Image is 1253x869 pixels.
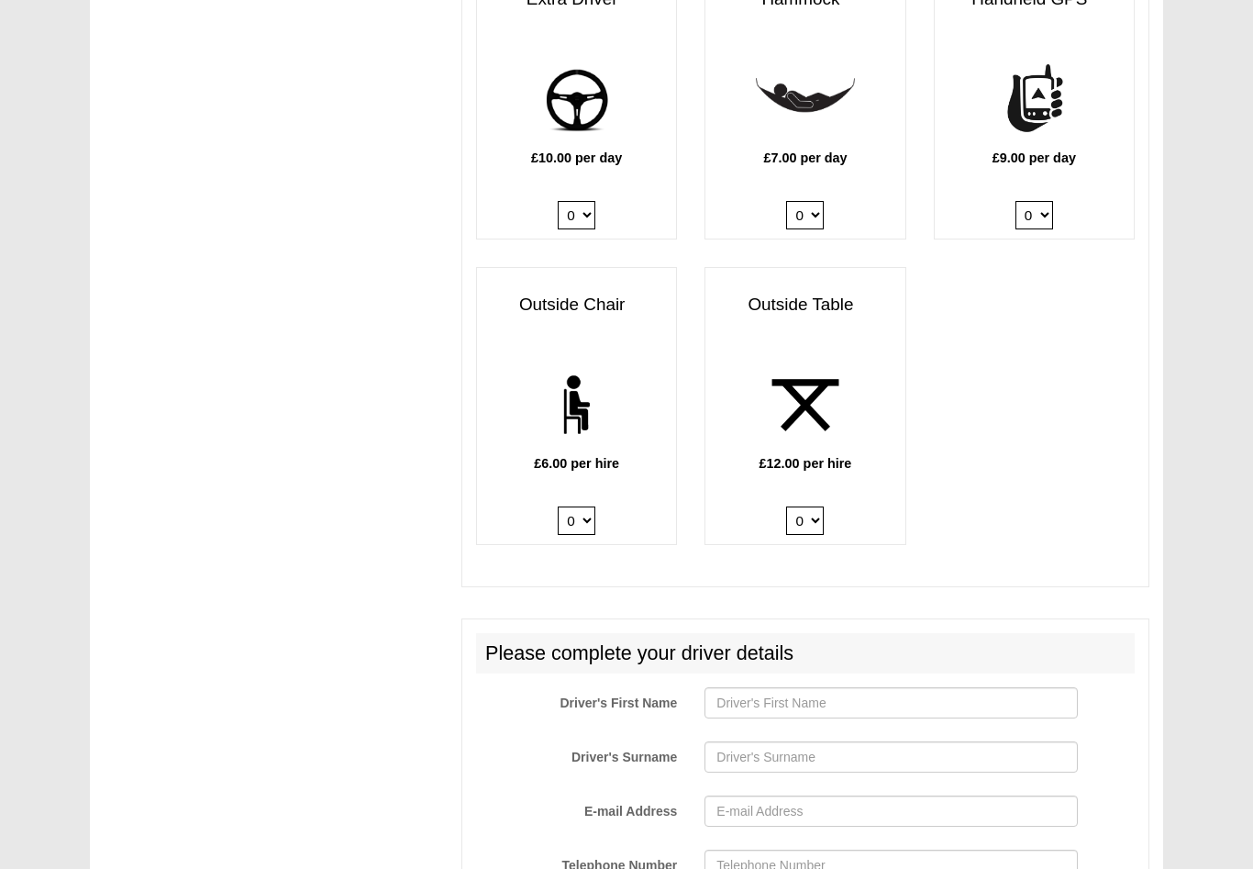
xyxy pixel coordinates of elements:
[704,741,1077,773] input: Driver's Surname
[704,687,1077,719] input: Driver's First Name
[476,633,1135,674] h2: Please complete your driver details
[477,286,676,324] h3: Outside Chair
[462,741,691,766] label: Driver's Surname
[527,50,626,150] img: add-driver.png
[704,796,1077,827] input: E-mail Address
[705,286,904,324] h3: Outside Table
[992,150,1076,165] b: £9.00 per day
[760,456,852,471] b: £12.00 per hire
[527,355,626,455] img: chair.png
[531,150,622,165] b: £10.00 per day
[534,456,619,471] b: £6.00 per hire
[763,150,847,165] b: £7.00 per day
[984,50,1084,150] img: handheld-gps.png
[756,355,856,455] img: table.png
[462,796,691,820] label: E-mail Address
[756,50,856,150] img: hammock.png
[462,687,691,712] label: Driver's First Name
